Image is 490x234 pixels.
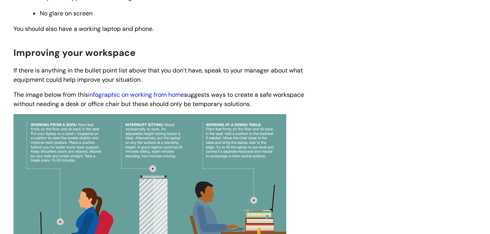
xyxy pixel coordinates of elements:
span: If there is anything in the bullet point list above that you don’t have, speak to your manager ab... [14,66,303,84]
span: No glare on screen [40,9,93,17]
span: Improving your workspace [14,47,135,59]
span: The image below from this suggests ways to create a safe workspace without needing a desk or offi... [14,91,304,108]
span: You should also have a working laptop and phone. [14,25,154,33]
a: infographic on working from home [88,91,184,99]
